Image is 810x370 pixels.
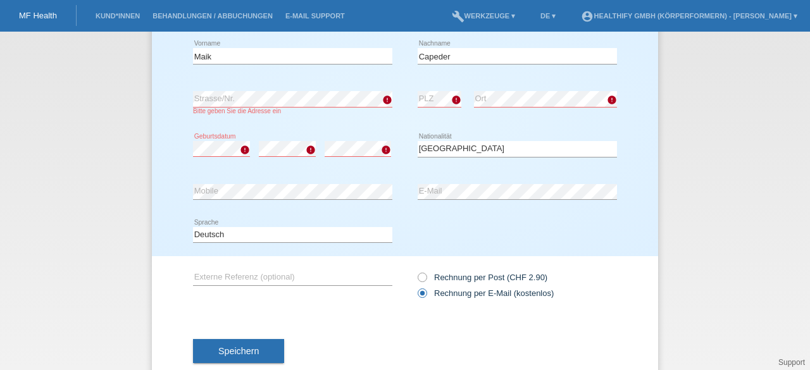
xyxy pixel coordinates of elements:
[607,95,617,105] i: error
[778,358,805,367] a: Support
[451,95,461,105] i: error
[452,10,464,23] i: build
[382,95,392,105] i: error
[445,12,522,20] a: buildWerkzeuge ▾
[240,145,250,155] i: error
[418,273,547,282] label: Rechnung per Post (CHF 2.90)
[581,10,594,23] i: account_circle
[575,12,804,20] a: account_circleHealthify GmbH (Körperformern) - [PERSON_NAME] ▾
[279,12,351,20] a: E-Mail Support
[418,288,426,304] input: Rechnung per E-Mail (kostenlos)
[89,12,146,20] a: Kund*innen
[146,12,279,20] a: Behandlungen / Abbuchungen
[418,288,554,298] label: Rechnung per E-Mail (kostenlos)
[418,273,426,288] input: Rechnung per Post (CHF 2.90)
[381,145,391,155] i: error
[193,339,284,363] button: Speichern
[193,108,392,114] div: Bitte geben Sie die Adresse ein
[218,346,259,356] span: Speichern
[19,11,57,20] a: MF Health
[306,145,316,155] i: error
[534,12,562,20] a: DE ▾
